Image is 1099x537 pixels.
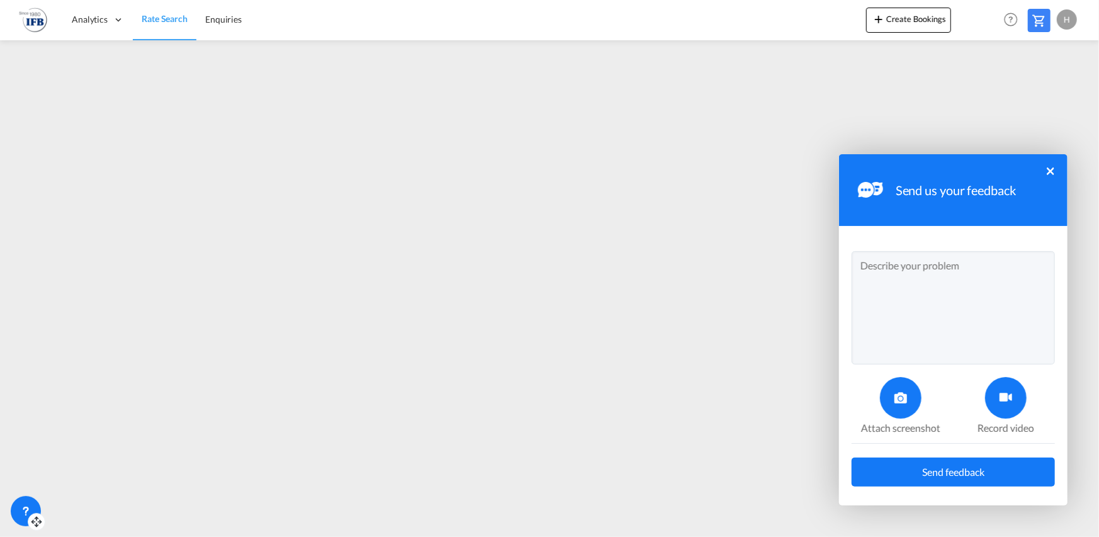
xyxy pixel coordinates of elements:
[72,13,108,26] span: Analytics
[1000,9,1028,31] div: Help
[1057,9,1077,30] div: H
[142,13,188,24] span: Rate Search
[19,6,47,34] img: b628ab10256c11eeb52753acbc15d091.png
[205,14,242,25] span: Enquiries
[866,8,951,33] button: icon-plus 400-fgCreate Bookings
[1000,9,1022,30] span: Help
[871,11,886,26] md-icon: icon-plus 400-fg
